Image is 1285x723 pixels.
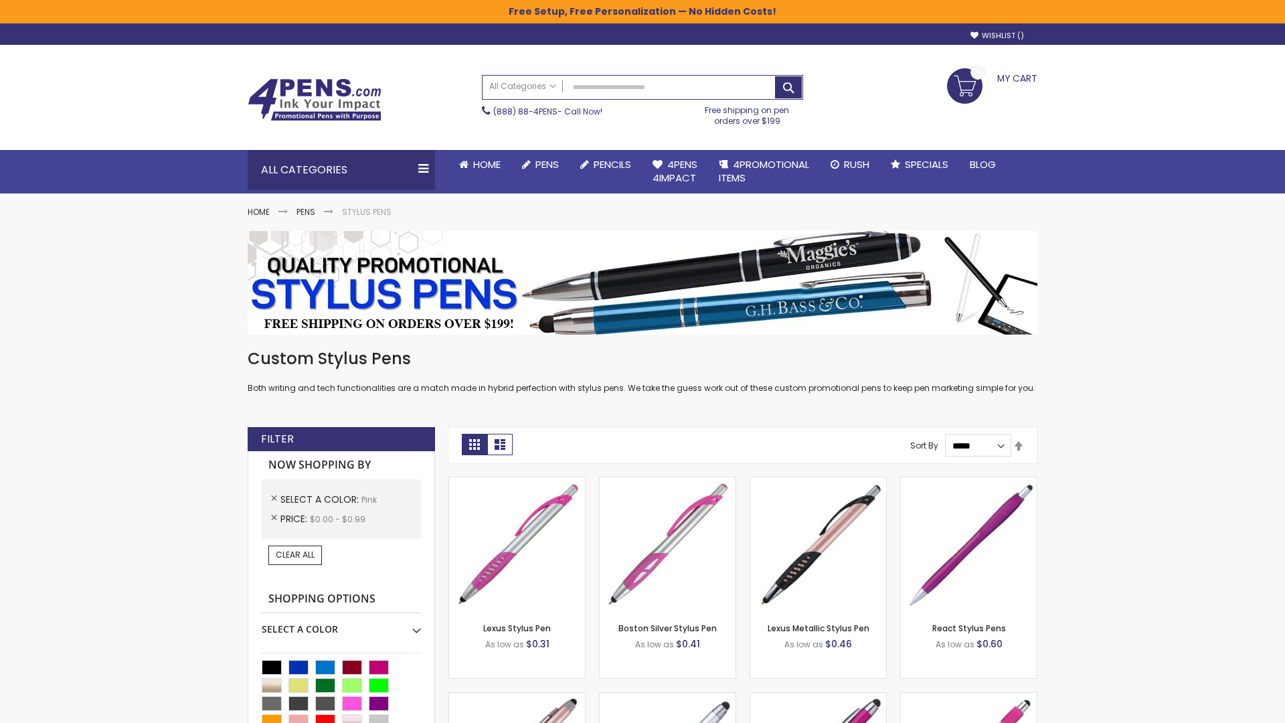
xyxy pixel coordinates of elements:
[880,150,959,179] a: Specials
[970,31,1024,41] a: Wishlist
[448,150,511,179] a: Home
[483,623,551,634] a: Lexus Stylus Pen
[449,477,585,488] a: Lexus Stylus Pen-Pink
[248,348,1037,394] div: Both writing and tech functionalities are a match made in hybrid perfection with stylus pens. We ...
[248,150,435,190] div: All Categories
[820,150,880,179] a: Rush
[708,150,820,193] a: 4PROMOTIONALITEMS
[653,157,697,185] span: 4Pens 4impact
[493,106,602,117] span: - Call Now!
[280,493,361,506] span: Select A Color
[618,623,717,634] a: Boston Silver Stylus Pen
[493,106,558,117] a: (888) 88-4PENS
[310,513,365,525] span: $0.00 - $0.99
[262,451,421,479] strong: Now Shopping by
[570,150,642,179] a: Pencils
[462,434,487,455] strong: Grid
[750,477,886,613] img: Lexus Metallic Stylus Pen-Pink
[248,206,270,218] a: Home
[473,157,501,171] span: Home
[594,157,631,171] span: Pencils
[905,157,948,171] span: Specials
[844,157,869,171] span: Rush
[449,477,585,613] img: Lexus Stylus Pen-Pink
[280,512,310,526] span: Price
[262,585,421,614] strong: Shopping Options
[910,440,938,451] label: Sort By
[276,549,315,560] span: Clear All
[691,100,804,127] div: Free shipping on pen orders over $199
[600,692,736,704] a: Silver Cool Grip Stylus Pen-Pink
[932,623,1006,634] a: React Stylus Pens
[342,206,392,218] strong: Stylus Pens
[768,623,869,634] a: Lexus Metallic Stylus Pen
[970,157,996,171] span: Blog
[825,637,852,651] span: $0.46
[750,477,886,488] a: Lexus Metallic Stylus Pen-Pink
[248,78,381,121] img: 4Pens Custom Pens and Promotional Products
[489,81,556,92] span: All Categories
[449,692,585,704] a: Lory Metallic Stylus Pen-Pink
[642,150,708,193] a: 4Pens4impact
[959,150,1007,179] a: Blog
[750,692,886,704] a: Metallic Cool Grip Stylus Pen-Pink
[526,637,549,651] span: $0.31
[535,157,559,171] span: Pens
[361,494,377,505] span: Pink
[485,639,524,650] span: As low as
[600,477,736,488] a: Boston Silver Stylus Pen-Pink
[901,477,1037,613] img: React Stylus Pens-Pink
[901,692,1037,704] a: Pearl Element Stylus Pens-Pink
[262,613,421,636] div: Select A Color
[784,639,823,650] span: As low as
[936,639,974,650] span: As low as
[268,546,322,564] a: Clear All
[719,157,809,185] span: 4PROMOTIONAL ITEMS
[511,150,570,179] a: Pens
[901,477,1037,488] a: React Stylus Pens-Pink
[261,432,294,447] strong: Filter
[248,348,1037,370] h1: Custom Stylus Pens
[676,637,700,651] span: $0.41
[248,231,1037,335] img: Stylus Pens
[635,639,674,650] span: As low as
[600,477,736,613] img: Boston Silver Stylus Pen-Pink
[296,206,315,218] a: Pens
[976,637,1003,651] span: $0.60
[483,76,563,98] a: All Categories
